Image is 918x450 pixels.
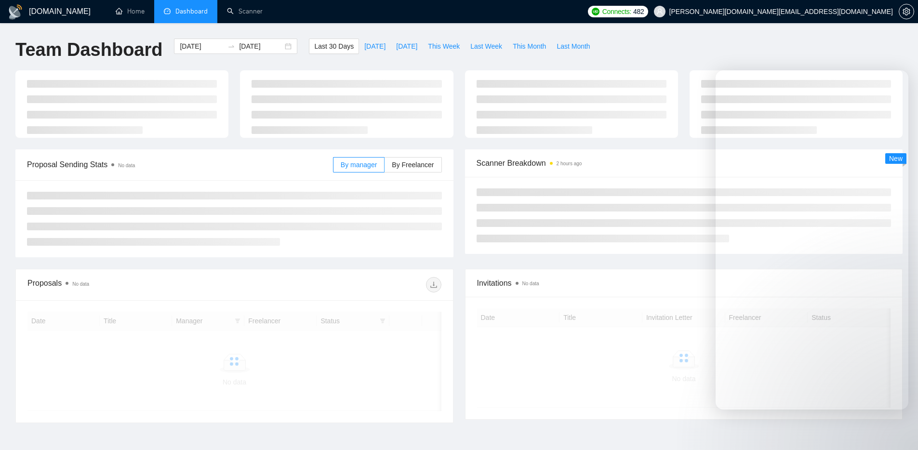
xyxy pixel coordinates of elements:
span: Connects: [602,6,631,17]
span: swap-right [227,42,235,50]
span: setting [899,8,914,15]
img: upwork-logo.png [592,8,599,15]
iframe: Intercom live chat [885,417,908,440]
input: End date [239,41,283,52]
span: Scanner Breakdown [477,157,891,169]
span: Last Month [557,41,590,52]
img: logo [8,4,23,20]
span: No data [72,281,89,287]
span: Last Week [470,41,502,52]
span: to [227,42,235,50]
span: This Month [513,41,546,52]
button: [DATE] [359,39,391,54]
button: setting [899,4,914,19]
span: Proposal Sending Stats [27,159,333,171]
a: searchScanner [227,7,263,15]
span: user [656,8,663,15]
a: setting [899,8,914,15]
div: Proposals [27,277,234,292]
span: Dashboard [175,7,208,15]
span: [DATE] [396,41,417,52]
button: [DATE] [391,39,423,54]
span: By manager [341,161,377,169]
span: Invitations [477,277,891,289]
button: Last Month [551,39,595,54]
button: This Month [507,39,551,54]
a: homeHome [116,7,145,15]
iframe: Intercom live chat [716,70,908,410]
span: [DATE] [364,41,386,52]
input: Start date [180,41,224,52]
span: No data [522,281,539,286]
span: dashboard [164,8,171,14]
time: 2 hours ago [557,161,582,166]
button: This Week [423,39,465,54]
span: 482 [633,6,644,17]
span: Last 30 Days [314,41,354,52]
span: No data [118,163,135,168]
h1: Team Dashboard [15,39,162,61]
span: This Week [428,41,460,52]
button: Last Week [465,39,507,54]
button: Last 30 Days [309,39,359,54]
span: By Freelancer [392,161,434,169]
